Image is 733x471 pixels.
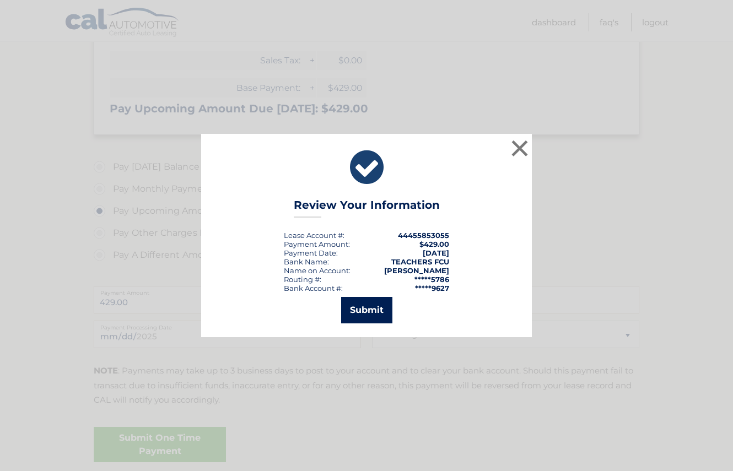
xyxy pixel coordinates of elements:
[284,257,329,266] div: Bank Name:
[509,137,531,159] button: ×
[384,266,449,275] strong: [PERSON_NAME]
[284,231,344,240] div: Lease Account #:
[284,275,321,284] div: Routing #:
[294,198,440,218] h3: Review Your Information
[284,284,343,293] div: Bank Account #:
[284,248,336,257] span: Payment Date
[284,266,351,275] div: Name on Account:
[284,248,338,257] div: :
[398,231,449,240] strong: 44455853055
[284,240,350,248] div: Payment Amount:
[341,297,392,323] button: Submit
[419,240,449,248] span: $429.00
[391,257,449,266] strong: TEACHERS FCU
[423,248,449,257] span: [DATE]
